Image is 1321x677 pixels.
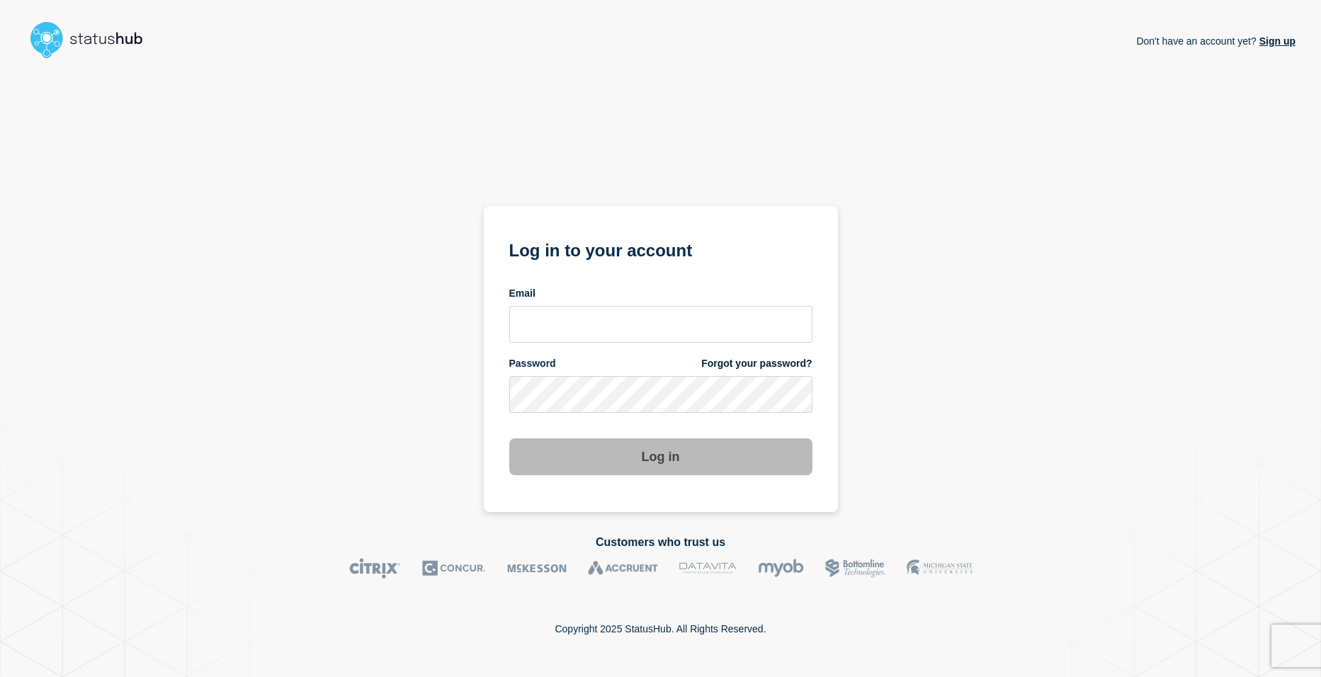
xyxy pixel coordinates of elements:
[509,376,812,413] input: password input
[1136,24,1296,58] p: Don't have an account yet?
[825,558,885,579] img: Bottomline logo
[509,236,812,262] h1: Log in to your account
[507,558,567,579] img: McKesson logo
[679,558,737,579] img: DataVita logo
[907,558,973,579] img: MSU logo
[509,438,812,475] button: Log in
[25,17,160,62] img: StatusHub logo
[509,306,812,343] input: email input
[509,287,535,300] span: Email
[422,558,486,579] img: Concur logo
[758,558,804,579] img: myob logo
[588,558,658,579] img: Accruent logo
[555,623,766,635] p: Copyright 2025 StatusHub. All Rights Reserved.
[509,357,556,370] span: Password
[25,536,1296,549] h2: Customers who trust us
[349,558,401,579] img: Citrix logo
[701,357,812,370] a: Forgot your password?
[1257,35,1296,47] a: Sign up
